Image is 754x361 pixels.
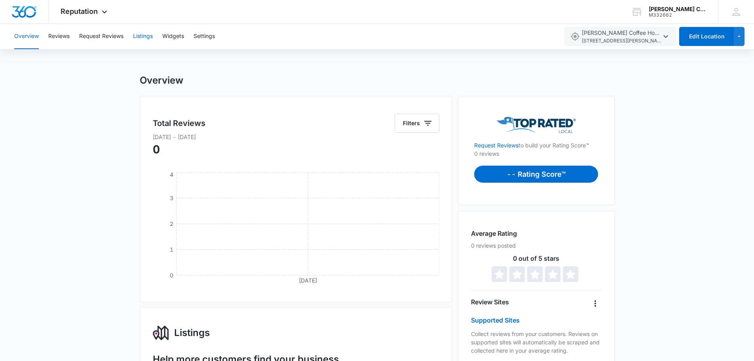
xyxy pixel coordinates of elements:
tspan: 3 [169,195,173,201]
p: Rating Score™ [518,169,566,180]
p: to build your Rating Score™ [474,133,598,149]
a: Request Reviews [474,142,518,149]
button: Reviews [48,24,70,49]
tspan: 1 [169,246,173,253]
div: account id [649,12,707,18]
span: [STREET_ADDRESS][PERSON_NAME] , [PERSON_NAME][GEOGRAPHIC_DATA] , MI [582,37,661,45]
button: Filters [395,114,439,133]
p: 0 reviews [474,149,598,158]
tspan: 2 [169,220,173,227]
p: -- [507,169,518,180]
tspan: 4 [169,171,173,178]
button: Overflow Menu [589,297,602,310]
h5: Total Reviews [153,117,205,129]
button: Listings [133,24,153,49]
h4: Average Rating [471,229,517,238]
button: Edit Location [679,27,734,46]
p: 0 reviews posted [471,241,601,250]
a: Supported Sites [471,316,520,324]
span: Reputation [61,7,98,15]
button: Overview [14,24,39,49]
span: 0 [153,143,160,156]
h4: Review Sites [471,297,509,307]
span: [PERSON_NAME] Coffee House [582,29,661,45]
tspan: 0 [169,272,173,279]
img: Top Rated Local Logo [497,117,576,133]
button: Request Reviews [79,24,123,49]
button: [PERSON_NAME] Coffee House[STREET_ADDRESS][PERSON_NAME],[PERSON_NAME][GEOGRAPHIC_DATA],MI [564,27,676,46]
button: Settings [194,24,215,49]
h3: Listings [174,326,210,340]
tspan: [DATE] [299,277,317,284]
button: Widgets [162,24,184,49]
p: Collect reviews from your customers. Reviews on supported sites will automatically be scraped and... [471,330,601,355]
p: 0 out of 5 stars [471,255,601,262]
div: account name [649,6,707,12]
p: [DATE] - [DATE] [153,133,440,141]
h1: Overview [140,74,183,86]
